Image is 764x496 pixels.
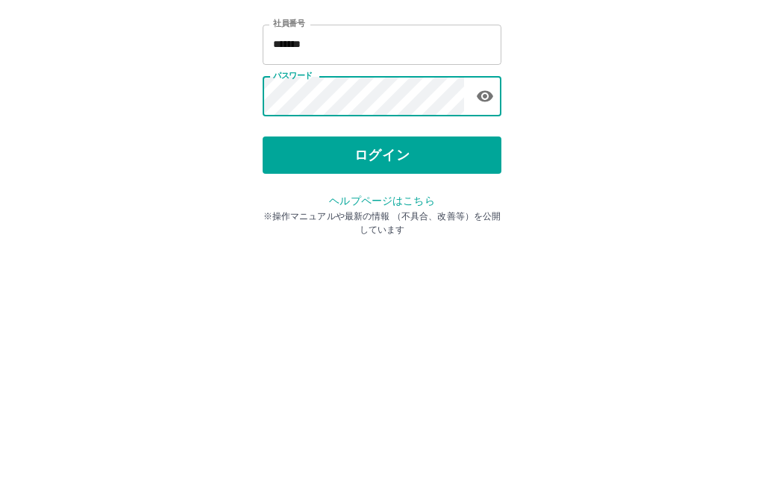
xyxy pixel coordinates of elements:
button: ログイン [263,258,501,295]
p: ※操作マニュアルや最新の情報 （不具合、改善等）を公開しています [263,331,501,358]
a: ヘルプページはこちら [329,316,434,328]
h2: ログイン [334,94,431,122]
label: 社員番号 [273,139,304,151]
label: パスワード [273,192,313,203]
